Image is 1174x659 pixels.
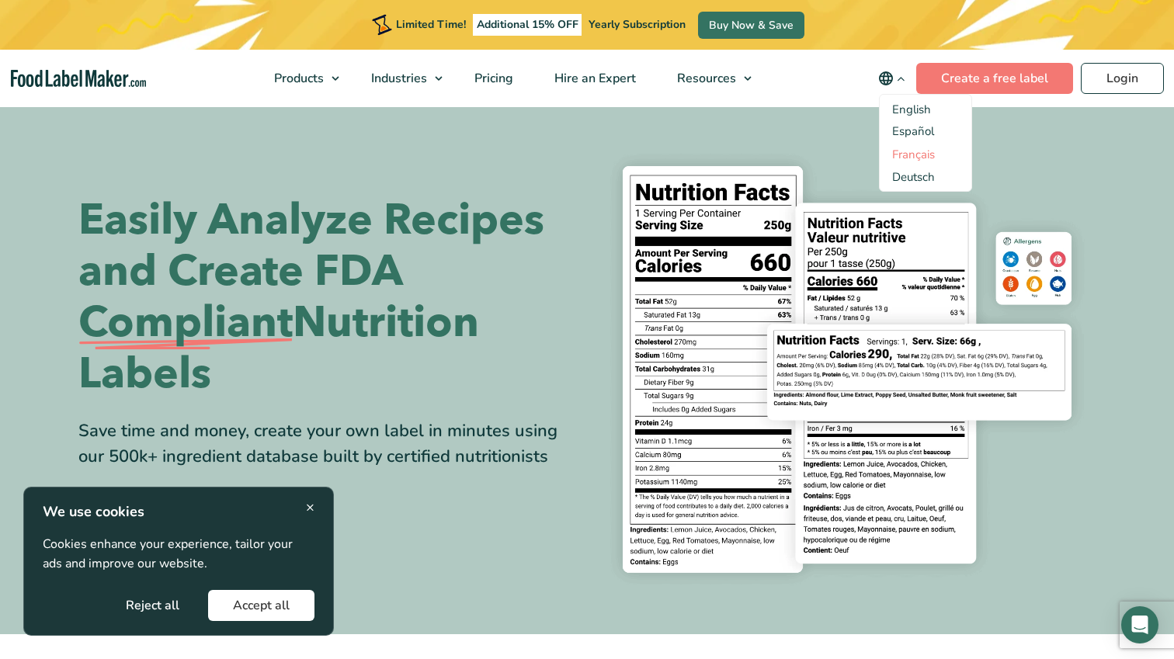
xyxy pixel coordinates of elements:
div: Save time and money, create your own label in minutes using our 500k+ ingredient database built b... [78,418,575,470]
a: Language switcher : French [892,147,935,162]
a: Language switcher : Spanish [892,123,934,139]
a: Pricing [454,50,530,107]
button: Accept all [208,590,314,621]
span: × [306,497,314,518]
span: Limited Time! [396,17,466,32]
a: Hire an Expert [534,50,653,107]
span: Resources [672,70,738,87]
span: Compliant [78,297,293,349]
a: Products [254,50,347,107]
span: English [892,102,931,117]
aside: Language selected: English [892,101,959,185]
h1: Easily Analyze Recipes and Create FDA Nutrition Labels [78,195,575,400]
button: Reject all [101,590,204,621]
a: Login [1081,63,1164,94]
span: Industries [366,70,429,87]
a: Buy Now & Save [698,12,804,39]
a: Resources [657,50,759,107]
span: Yearly Subscription [589,17,686,32]
span: Additional 15% OFF [473,14,582,36]
p: Cookies enhance your experience, tailor your ads and improve our website. [43,535,314,574]
strong: We use cookies [43,502,144,521]
span: Pricing [470,70,515,87]
div: Open Intercom Messenger [1121,606,1158,643]
span: Products [269,70,325,87]
span: Hire an Expert [550,70,637,87]
a: Industries [351,50,450,107]
a: Create a free label [916,63,1073,94]
a: Language switcher : German [892,169,935,185]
